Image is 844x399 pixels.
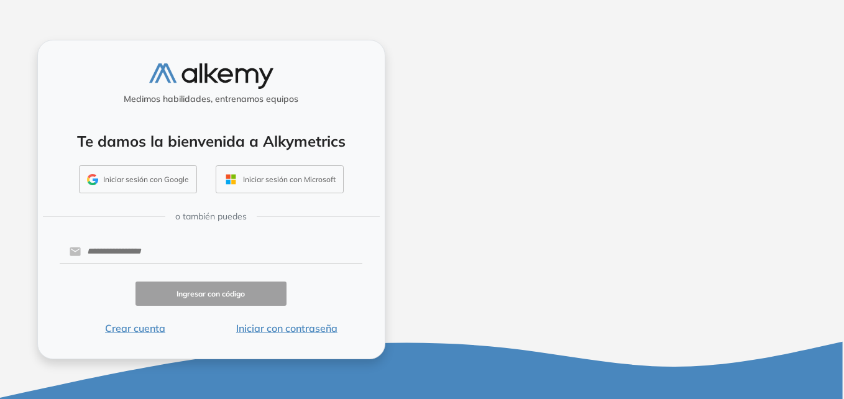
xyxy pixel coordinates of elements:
iframe: Chat Widget [782,339,844,399]
h5: Medimos habilidades, entrenamos equipos [43,94,380,104]
h4: Te damos la bienvenida a Alkymetrics [54,132,369,150]
button: Iniciar sesión con Microsoft [216,165,344,194]
button: Iniciar sesión con Google [79,165,197,194]
img: logo-alkemy [149,63,273,89]
img: OUTLOOK_ICON [224,172,238,186]
button: Crear cuenta [60,321,211,336]
button: Ingresar con código [135,282,287,306]
span: o también puedes [175,210,247,223]
img: GMAIL_ICON [87,174,98,185]
button: Iniciar con contraseña [211,321,362,336]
